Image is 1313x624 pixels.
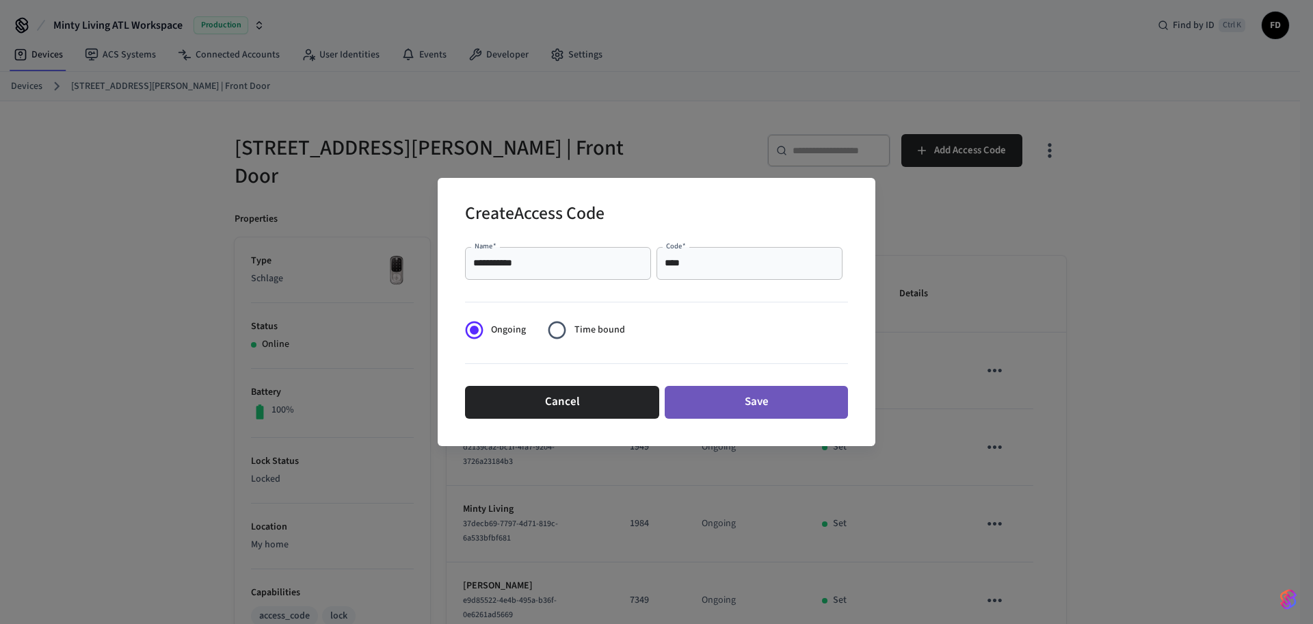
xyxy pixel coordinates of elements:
button: Cancel [465,386,659,419]
h2: Create Access Code [465,194,605,236]
label: Name [475,241,496,251]
span: Ongoing [491,323,526,337]
img: SeamLogoGradient.69752ec5.svg [1280,588,1297,610]
label: Code [666,241,686,251]
span: Time bound [574,323,625,337]
button: Save [665,386,848,419]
